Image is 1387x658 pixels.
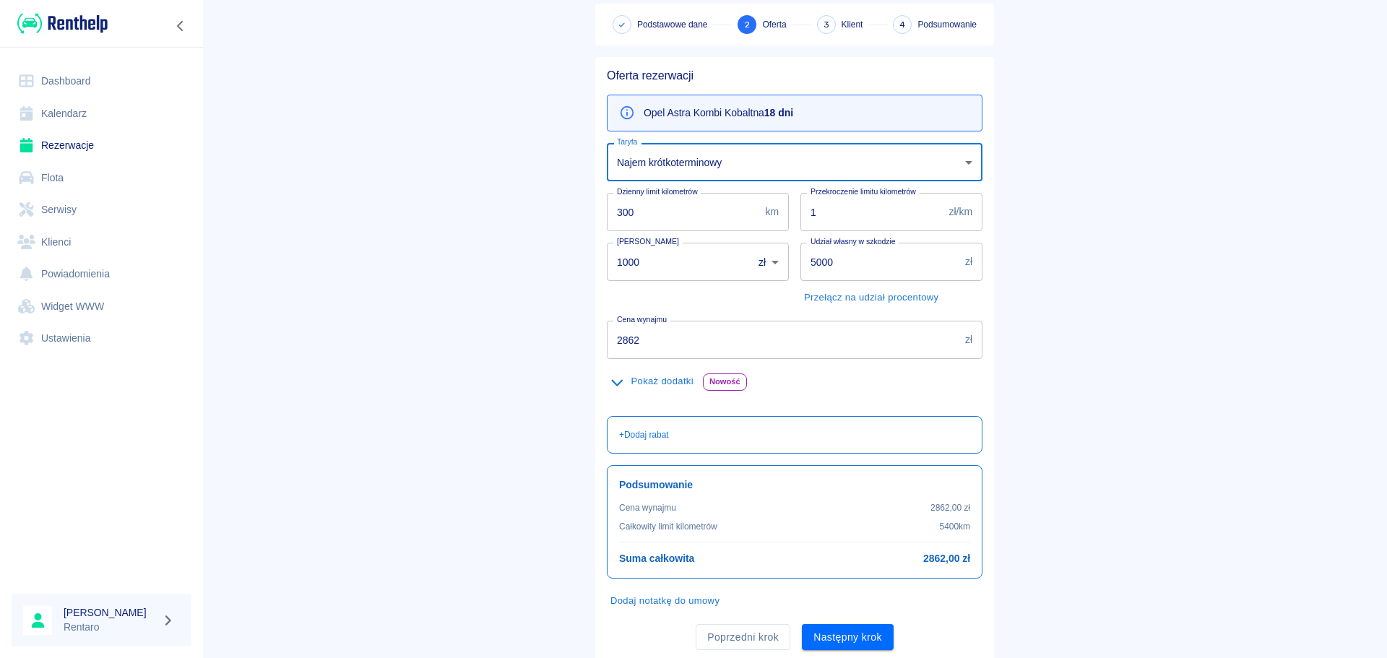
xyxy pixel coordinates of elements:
p: km [765,204,779,220]
a: Klienci [12,226,191,259]
label: [PERSON_NAME] [617,236,679,247]
span: Podsumowanie [917,18,977,31]
a: Serwisy [12,194,191,226]
span: 3 [824,17,829,33]
label: Udział własny w szkodzie [811,236,896,247]
p: zł/km [949,204,972,220]
p: zł [965,254,972,269]
a: Powiadomienia [12,258,191,290]
p: + Dodaj rabat [619,428,669,441]
button: Zwiń nawigację [170,17,191,35]
p: 2862,00 zł [930,501,970,514]
button: Pokaż dodatki [607,371,697,393]
p: Całkowity limit kilometrów [619,520,717,533]
a: Kalendarz [12,98,191,130]
h6: 2862,00 zł [923,551,970,566]
a: Dashboard [12,65,191,98]
a: Renthelp logo [12,12,108,35]
a: Rezerwacje [12,129,191,162]
b: 18 dni [764,107,793,118]
span: Oferta [762,18,786,31]
h6: Suma całkowita [619,551,694,566]
span: 4 [899,17,905,33]
div: zł [748,243,789,281]
label: Przekroczenie limitu kilometrów [811,186,916,197]
img: Renthelp logo [17,12,108,35]
p: Opel Astra Kombi Kobalt na [644,105,793,121]
p: Cena wynajmu [619,501,676,514]
p: 5400 km [940,520,970,533]
span: Podstawowe dane [637,18,707,31]
button: Następny krok [802,624,894,651]
h5: Oferta rezerwacji [607,69,982,83]
h6: Podsumowanie [619,477,970,493]
label: Taryfa [617,137,637,147]
a: Flota [12,162,191,194]
label: Dzienny limit kilometrów [617,186,698,197]
button: Przełącz na udział procentowy [800,287,942,309]
a: Ustawienia [12,322,191,355]
button: Dodaj notatkę do umowy [607,590,723,612]
p: Rentaro [64,620,156,635]
p: zł [965,332,972,347]
span: Nowość [704,374,746,389]
button: Poprzedni krok [696,624,790,651]
a: Widget WWW [12,290,191,323]
span: 2 [745,17,750,33]
span: Klient [842,18,863,31]
h6: [PERSON_NAME] [64,605,156,620]
div: Najem krótkoterminowy [607,143,982,181]
label: Cena wynajmu [617,314,667,325]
